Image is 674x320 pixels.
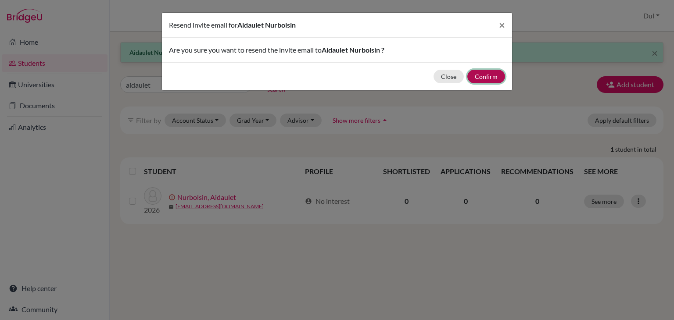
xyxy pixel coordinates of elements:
[169,21,237,29] span: Resend invite email for
[169,45,505,55] p: Are you sure you want to resend the invite email to
[322,46,384,54] span: Aidaulet Nurbolsin ?
[492,13,512,37] button: Close
[499,18,505,31] span: ×
[237,21,296,29] span: Aidaulet Nurbolsin
[467,70,505,83] button: Confirm
[434,70,464,83] button: Close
